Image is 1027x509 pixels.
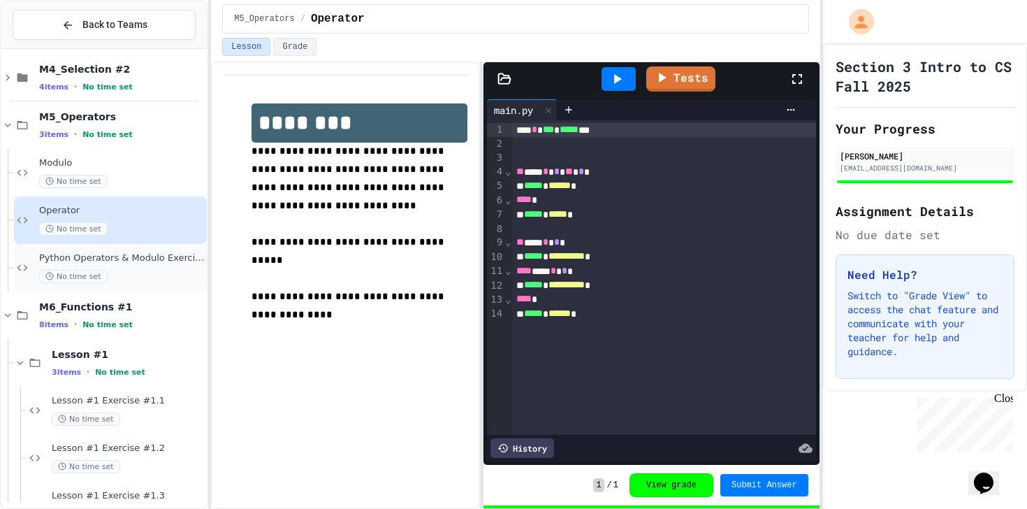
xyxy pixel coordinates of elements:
span: 3 items [39,130,68,139]
div: 8 [487,222,504,236]
span: Python Operators & Modulo Exercise [39,252,204,264]
div: main.py [487,103,540,117]
span: 3 items [52,368,81,377]
span: • [74,319,77,330]
span: Lesson #1 Exercise #1.3 [52,490,204,502]
h3: Need Help? [847,266,1003,283]
span: Operator [311,10,365,27]
button: Grade [273,38,316,56]
div: No due date set [836,227,1014,243]
div: 7 [487,208,504,222]
div: 9 [487,236,504,250]
p: Switch to "Grade View" to access the chat feature and communicate with your teacher for help and ... [847,289,1003,359]
iframe: chat widget [968,453,1013,495]
div: 10 [487,250,504,264]
span: • [74,81,77,92]
span: No time set [82,320,133,329]
span: Operator [39,205,204,217]
span: Submit Answer [731,480,797,491]
span: 4 items [39,83,68,92]
span: No time set [39,270,108,283]
span: Fold line [504,236,511,248]
span: No time set [82,130,133,139]
div: 6 [487,194,504,208]
h2: Your Progress [836,119,1014,138]
div: [PERSON_NAME] [840,150,1010,162]
span: M5_Operators [39,110,204,123]
span: M6_Functions #1 [39,301,204,313]
button: Submit Answer [720,474,808,496]
div: My Account [834,6,877,38]
span: / [300,13,305,24]
span: No time set [82,83,133,92]
span: 1 [613,480,618,491]
h2: Assignment Details [836,201,1014,221]
span: Fold line [504,166,511,177]
div: 1 [487,123,504,137]
a: Tests [646,66,715,92]
span: 1 [593,478,604,492]
span: No time set [95,368,145,377]
span: Lesson #1 Exercise #1.2 [52,443,204,454]
span: M5_Operators [234,13,294,24]
div: 4 [487,165,504,179]
span: / [607,480,612,491]
div: Chat with us now!Close [6,6,96,89]
div: 14 [487,307,504,321]
span: 8 items [39,320,68,329]
div: 13 [487,293,504,307]
span: Fold line [504,294,511,305]
span: Fold line [504,194,511,206]
span: M4_Selection #2 [39,63,204,76]
span: No time set [39,175,108,188]
span: No time set [52,413,120,426]
span: Lesson #1 Exercise #1.1 [52,395,204,407]
span: Back to Teams [82,17,147,32]
span: No time set [52,460,120,473]
span: • [74,129,77,140]
span: Fold line [504,265,511,276]
div: 11 [487,264,504,278]
div: 3 [487,151,504,165]
iframe: chat widget [911,392,1013,452]
span: No time set [39,222,108,236]
div: 12 [487,279,504,293]
span: Lesson #1 [52,348,204,361]
div: main.py [487,99,558,120]
div: History [490,438,554,458]
span: Modulo [39,157,204,169]
button: View grade [629,473,713,497]
button: Lesson [222,38,270,56]
div: 2 [487,137,504,151]
button: Back to Teams [13,10,196,40]
div: [EMAIL_ADDRESS][DOMAIN_NAME] [840,163,1010,173]
span: • [87,366,89,378]
h1: Section 3 Intro to CS Fall 2025 [836,57,1014,96]
div: 5 [487,179,504,193]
